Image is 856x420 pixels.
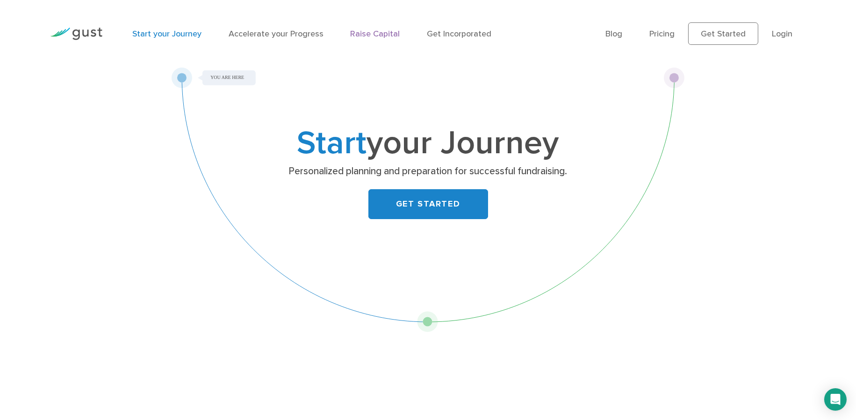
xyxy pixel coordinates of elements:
a: Get Incorporated [427,29,492,39]
a: Pricing [649,29,675,39]
a: Blog [605,29,622,39]
a: Raise Capital [351,29,400,39]
div: Open Intercom Messenger [824,388,847,411]
a: Login [772,29,792,39]
p: Personalized planning and preparation for successful fundraising. [247,165,609,178]
a: Accelerate your Progress [229,29,324,39]
a: GET STARTED [368,189,488,219]
a: Start your Journey [132,29,201,39]
img: Gust Logo [50,28,102,40]
span: Start [297,123,367,163]
a: Get Started [688,22,758,45]
h1: your Journey [244,128,613,158]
